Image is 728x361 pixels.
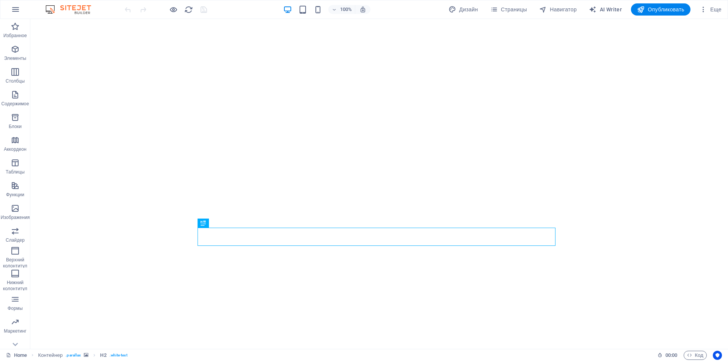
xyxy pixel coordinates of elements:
nav: breadcrumb [38,351,127,360]
span: : [671,352,672,358]
i: Этот элемент включает фон [84,353,88,357]
span: Щелкните, чтобы выбрать. Дважды щелкните, чтобы изменить [100,351,106,360]
p: Изображения [1,214,30,220]
p: Содержимое [2,101,29,107]
i: При изменении размера уровень масштабирования подстраивается автоматически в соответствии с выбра... [359,6,366,13]
button: Страницы [487,3,530,16]
span: AI Writer [589,6,622,13]
button: Навигатор [536,3,580,16]
p: Формы [8,305,23,311]
button: Дизайн [446,3,481,16]
button: Опубликовать [631,3,690,16]
span: Щелкните, чтобы выбрать. Дважды щелкните, чтобы изменить [38,351,63,360]
span: Еще [700,6,722,13]
p: Столбцы [6,78,25,84]
p: Таблицы [6,169,25,175]
span: Опубликовать [637,6,684,13]
span: . parallax [66,351,81,360]
span: 00 00 [665,351,677,360]
button: 100% [328,5,355,14]
p: Блоки [9,123,22,130]
button: Нажмите здесь, чтобы выйти из режима предварительного просмотра и продолжить редактирование [169,5,178,14]
p: Функции [6,192,24,198]
div: Дизайн (Ctrl+Alt+Y) [446,3,481,16]
p: Аккордеон [4,146,27,152]
button: Код [684,351,707,360]
button: reload [184,5,193,14]
img: Editor Logo [44,5,100,14]
button: Usercentrics [713,351,722,360]
i: Перезагрузить страницу [184,5,193,14]
span: Код [687,351,703,360]
button: AI Writer [586,3,625,16]
span: Дизайн [449,6,478,13]
h6: 100% [340,5,352,14]
h6: Время сеанса [657,351,678,360]
a: Щелкните для отмены выбора. Дважды щелкните, чтобы открыть Страницы [6,351,27,360]
p: Слайдер [6,237,25,243]
p: Элементы [4,55,26,61]
p: Избранное [3,33,27,39]
button: Еще [697,3,725,16]
span: Страницы [490,6,527,13]
span: . white-text [110,351,127,360]
span: Навигатор [539,6,577,13]
p: Маркетинг [4,328,26,334]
